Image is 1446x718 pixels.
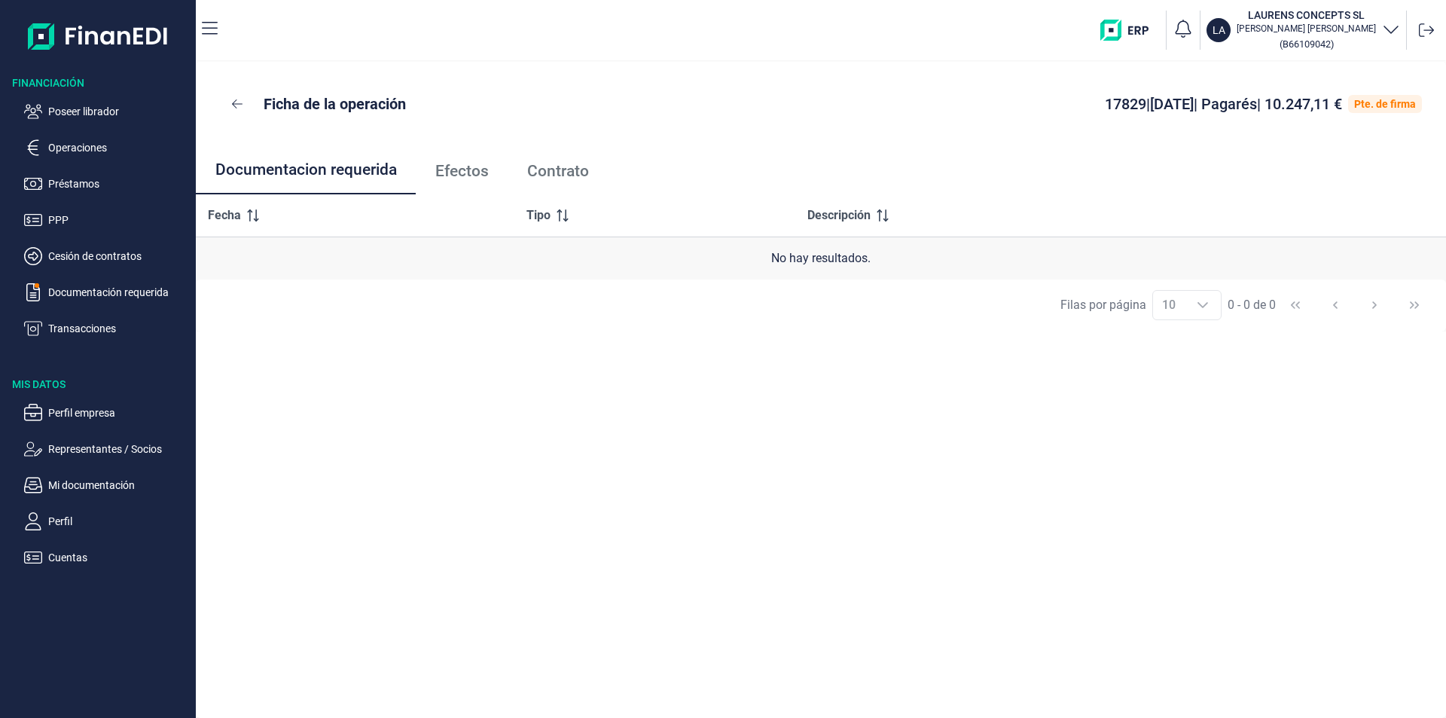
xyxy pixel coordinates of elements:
p: Perfil [48,512,190,530]
p: Cesión de contratos [48,247,190,265]
div: No hay resultados. [208,249,1434,267]
p: Préstamos [48,175,190,193]
span: 0 - 0 de 0 [1228,299,1276,311]
button: Representantes / Socios [24,440,190,458]
img: erp [1100,20,1160,41]
h3: LAURENS CONCEPTS SL [1237,8,1376,23]
button: Préstamos [24,175,190,193]
p: Transacciones [48,319,190,338]
p: Poseer librador [48,102,190,121]
p: PPP [48,211,190,229]
span: Fecha [208,206,241,225]
span: Descripción [807,206,871,225]
button: Operaciones [24,139,190,157]
button: Documentación requerida [24,283,190,301]
button: Cuentas [24,548,190,567]
button: Perfil [24,512,190,530]
button: Previous Page [1317,287,1353,323]
span: Tipo [526,206,551,225]
a: Contrato [508,146,608,196]
a: Efectos [416,146,508,196]
button: LALAURENS CONCEPTS SL[PERSON_NAME] [PERSON_NAME](B66109042) [1207,8,1400,53]
button: Mi documentación [24,476,190,494]
p: Mi documentación [48,476,190,494]
p: LA [1213,23,1225,38]
button: Poseer librador [24,102,190,121]
img: Logo de aplicación [28,12,169,60]
p: Representantes / Socios [48,440,190,458]
button: Cesión de contratos [24,247,190,265]
p: Operaciones [48,139,190,157]
small: Copiar cif [1280,38,1334,50]
p: [PERSON_NAME] [PERSON_NAME] [1237,23,1376,35]
a: Documentacion requerida [196,146,416,196]
button: Transacciones [24,319,190,338]
p: Perfil empresa [48,404,190,422]
div: Pte. de firma [1354,98,1416,110]
p: Ficha de la operación [264,93,406,115]
button: Last Page [1396,287,1432,323]
button: Next Page [1356,287,1393,323]
button: Perfil empresa [24,404,190,422]
span: Contrato [527,163,589,179]
div: Filas por página [1060,296,1146,314]
div: Choose [1185,291,1221,319]
span: 17829 | [DATE] | Pagarés | 10.247,11 € [1105,95,1342,113]
p: Cuentas [48,548,190,567]
p: Documentación requerida [48,283,190,301]
button: PPP [24,211,190,229]
button: First Page [1277,287,1313,323]
span: Documentacion requerida [215,162,397,178]
span: Efectos [435,163,489,179]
